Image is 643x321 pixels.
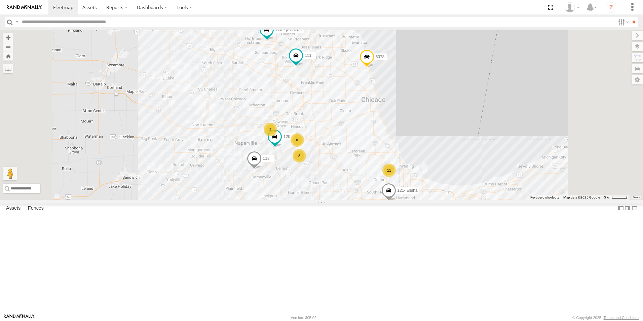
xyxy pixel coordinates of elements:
button: Map Scale: 5 km per 44 pixels [602,195,630,200]
img: rand-logo.svg [7,5,42,10]
button: Zoom Home [3,51,13,61]
label: Search Filter Options [615,17,630,27]
label: Dock Summary Table to the Left [617,204,624,213]
span: 126 - [PERSON_NAME] [275,27,319,32]
div: Version: 305.02 [291,316,316,320]
label: Map Settings [632,75,643,84]
button: Zoom in [3,33,13,42]
button: Drag Pegman onto the map to open Street View [3,167,17,180]
button: Zoom out [3,42,13,51]
div: 8 [293,149,306,163]
span: 118 [263,156,270,161]
span: Map data ©2025 Google [563,195,600,199]
div: 2 [264,123,277,136]
div: Ed Pruneda [562,2,582,12]
label: Fences [25,204,47,213]
span: 6078 [376,55,385,60]
label: Dock Summary Table to the Right [624,204,631,213]
label: Measure [3,64,13,73]
label: Search Query [14,17,20,27]
div: 11 [382,164,396,177]
button: Keyboard shortcuts [530,195,559,200]
div: © Copyright 2025 - [572,316,639,320]
span: 121- Elisha [398,188,418,193]
a: Terms [633,196,640,199]
i: ? [606,2,616,13]
span: 111 [305,53,311,58]
label: Assets [3,204,24,213]
span: 5 km [604,195,611,199]
label: Hide Summary Table [631,204,638,213]
a: Terms and Conditions [604,316,639,320]
div: 10 [291,133,304,147]
span: 120 - [283,135,293,139]
a: Visit our Website [4,314,35,321]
